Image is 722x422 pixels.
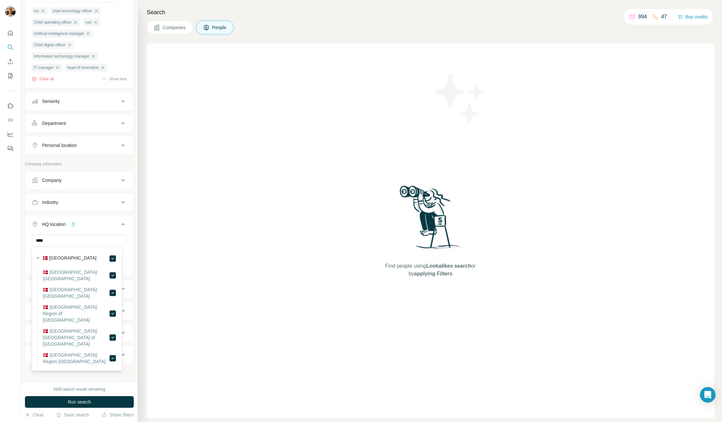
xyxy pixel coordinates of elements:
button: Run search [25,396,134,408]
span: cto [34,8,39,14]
div: Seniority [42,98,60,105]
span: coo [85,19,91,25]
button: Clear [25,412,43,418]
label: 🇩🇰 [GEOGRAPHIC_DATA]: [GEOGRAPHIC_DATA] of [GEOGRAPHIC_DATA] [43,328,109,347]
img: Surfe Illustration - Woman searching with binoculars [397,184,464,256]
button: Use Surfe on LinkedIn [5,100,16,112]
button: Save search [56,412,89,418]
div: 2000 search results remaining [53,386,106,392]
button: Search [5,41,16,53]
div: HQ location [42,221,66,228]
div: Company [42,177,62,183]
span: IT manager [34,65,53,71]
p: 994 [638,13,647,21]
button: Feedback [5,143,16,154]
span: chief technology officer [52,8,92,14]
span: head of innovation [67,65,99,71]
span: People [212,24,227,31]
button: Keywords [25,347,133,362]
button: Quick start [5,27,16,39]
label: 🇩🇰 [GEOGRAPHIC_DATA]: [GEOGRAPHIC_DATA] [43,286,109,299]
label: 🇩🇰 [GEOGRAPHIC_DATA]: Region [GEOGRAPHIC_DATA] [43,352,109,365]
div: Industry [42,199,58,205]
button: HQ location1 [25,217,133,235]
span: applying Filters [414,271,452,276]
p: 47 [661,13,667,21]
button: Personal location [25,138,133,153]
p: Company information [25,161,134,167]
span: Artificial intelligence manager [34,31,84,37]
h4: Search [147,8,714,17]
div: 1 [70,221,77,227]
button: Department [25,116,133,131]
button: Buy credits [678,12,708,21]
button: Company [25,172,133,188]
button: Technologies [25,325,133,340]
button: Dashboard [5,128,16,140]
img: Surfe Illustration - Stars [430,69,489,128]
button: Industry [25,194,133,210]
span: Lookalikes search [426,263,471,269]
button: Annual revenue ($) [25,281,133,296]
label: 🇩🇰 [GEOGRAPHIC_DATA] [42,255,97,262]
button: Use Surfe API [5,114,16,126]
div: Department [42,120,66,127]
button: Share filters [102,412,134,418]
label: 🇩🇰 [GEOGRAPHIC_DATA]: [GEOGRAPHIC_DATA] [43,269,109,282]
span: Chief operating officer [34,19,72,25]
div: Open Intercom Messenger [700,387,716,403]
button: Clear all [32,76,54,82]
img: Avatar [5,6,16,17]
span: Run search [68,399,91,405]
button: Employees (size)1 [25,303,133,318]
span: Companies [163,24,186,31]
button: Show less [101,76,127,82]
button: My lists [5,70,16,82]
button: Enrich CSV [5,56,16,67]
button: Seniority [25,94,133,109]
div: Personal location [42,142,77,149]
span: Chief digital officer [34,42,66,48]
span: Find people using or by [379,262,482,278]
label: 🇩🇰 [GEOGRAPHIC_DATA]: Region of [GEOGRAPHIC_DATA] [43,304,109,323]
span: Information technology manager [34,53,89,59]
